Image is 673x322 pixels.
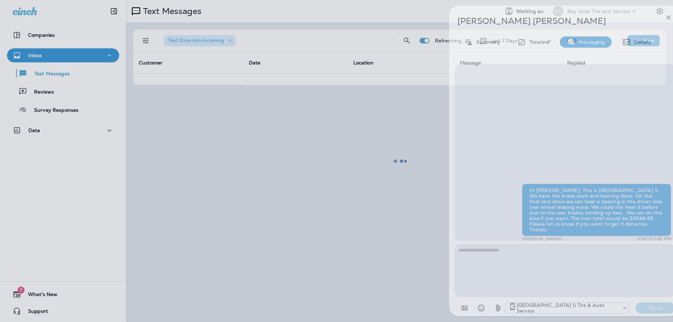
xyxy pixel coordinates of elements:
[457,301,471,315] button: Add in a premade template
[522,236,562,242] p: [PERSON_NAME]
[473,39,500,45] p: Summary
[631,39,651,45] p: Details
[474,301,488,315] button: Select an emoji
[637,236,671,242] p: [DATE] 1:42 PM
[505,302,628,314] div: +1 (410) 795-4333
[517,302,618,314] p: [GEOGRAPHIC_DATA] S Tire & Auto Service
[457,16,649,26] p: [PERSON_NAME] [PERSON_NAME]
[522,184,671,236] div: HI [PERSON_NAME]. This is [GEOGRAPHIC_DATA] S. We have the brake work and bearing done. On the fi...
[575,39,605,45] p: Messaging
[526,39,549,45] p: Timeline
